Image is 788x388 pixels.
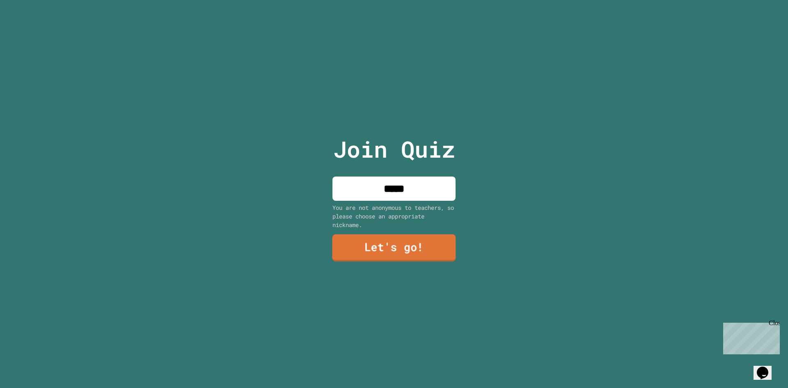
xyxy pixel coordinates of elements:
iframe: chat widget [720,319,780,354]
p: Join Quiz [333,132,455,166]
a: Let's go! [332,234,456,262]
div: You are not anonymous to teachers, so please choose an appropriate nickname. [332,203,456,229]
div: Chat with us now!Close [3,3,57,52]
iframe: chat widget [754,355,780,380]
